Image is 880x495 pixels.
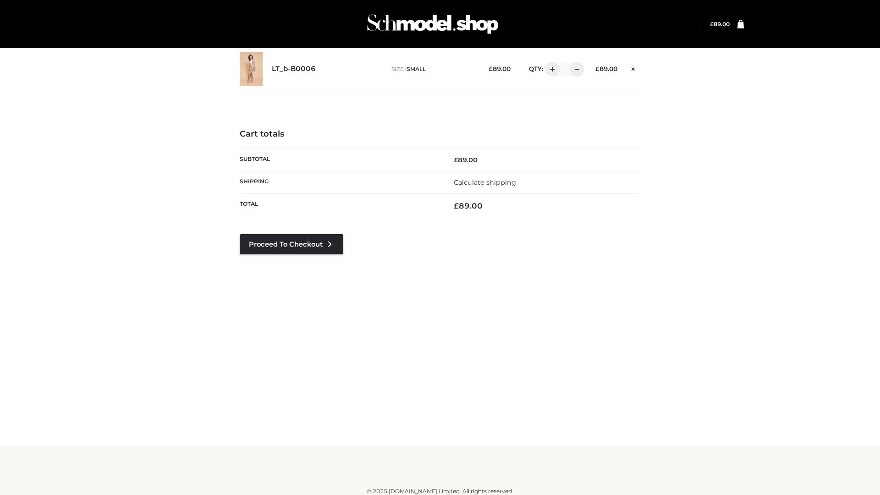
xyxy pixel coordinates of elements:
bdi: 89.00 [489,65,511,72]
a: Remove this item [627,62,640,74]
bdi: 89.00 [710,21,730,27]
span: £ [489,65,493,72]
a: Proceed to Checkout [240,234,343,254]
p: size : [391,65,474,73]
div: QTY: [520,62,581,77]
bdi: 89.00 [454,156,478,164]
a: LT_b-B0006 [272,65,316,73]
a: £89.00 [710,21,730,27]
a: Calculate shipping [454,178,516,187]
bdi: 89.00 [595,65,617,72]
img: LT_b-B0006 - SMALL [240,52,263,86]
span: £ [454,201,459,210]
span: £ [595,65,599,72]
img: Schmodel Admin 964 [364,6,501,42]
bdi: 89.00 [454,201,483,210]
th: Shipping [240,171,440,193]
span: £ [710,21,714,27]
span: £ [454,156,458,164]
th: Total [240,194,440,218]
span: SMALL [407,66,426,72]
h4: Cart totals [240,129,640,139]
th: Subtotal [240,148,440,171]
